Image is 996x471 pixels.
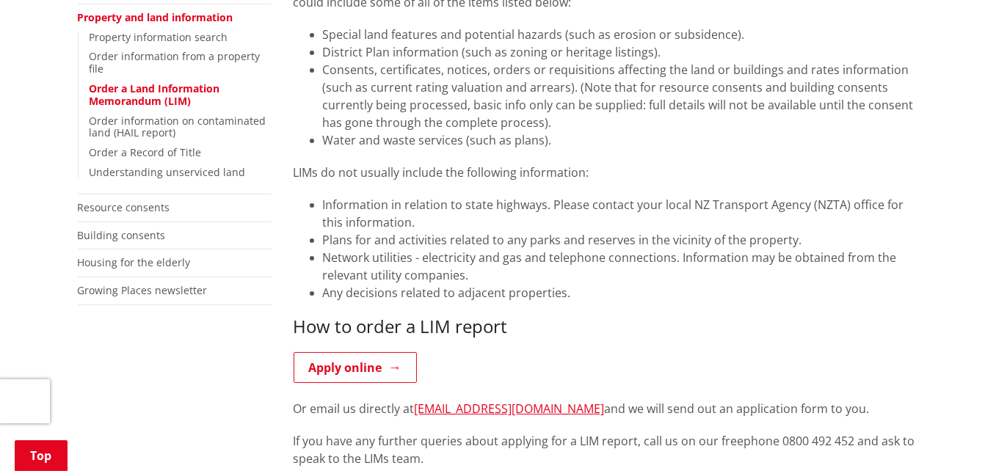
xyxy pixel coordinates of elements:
[323,131,919,149] li: Water and waste services (such as plans).
[323,196,919,231] li: Information in relation to state highways. Please contact your local NZ Transport Agency (NZTA) o...
[415,401,605,417] a: [EMAIL_ADDRESS][DOMAIN_NAME]
[294,400,919,417] p: Or email us directly at and we will send out an application form to you.
[323,284,919,302] li: Any decisions related to adjacent properties.
[90,145,202,159] a: Order a Record of Title
[323,43,919,61] li: District Plan information (such as zoning or heritage listings).
[90,114,266,140] a: Order information on contaminated land (HAIL report)
[928,409,981,462] iframe: Messenger Launcher
[78,228,166,242] a: Building consents
[323,249,919,284] li: Network utilities - electricity and gas and telephone connections. Information may be obtained fr...
[78,200,170,214] a: Resource consents
[90,165,246,179] a: Understanding unserviced land
[294,352,417,383] a: Apply online
[78,255,191,269] a: Housing for the elderly
[294,432,919,467] p: If you have any further queries about applying for a LIM report, call us on our freephone 0800 49...
[323,61,919,131] li: Consents, certificates, notices, orders or requisitions affecting the land or buildings and rates...
[78,10,233,24] a: Property and land information
[90,81,220,108] a: Order a Land Information Memorandum (LIM)
[90,30,228,44] a: Property information search
[15,440,68,471] a: Top
[78,283,208,297] a: Growing Places newsletter
[294,164,919,181] p: LIMs do not usually include the following information:
[90,49,261,76] a: Order information from a property file
[323,26,919,43] li: Special land features and potential hazards (such as erosion or subsidence).
[294,316,919,337] h3: How to order a LIM report
[323,231,919,249] li: Plans for and activities related to any parks and reserves in the vicinity of the property.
